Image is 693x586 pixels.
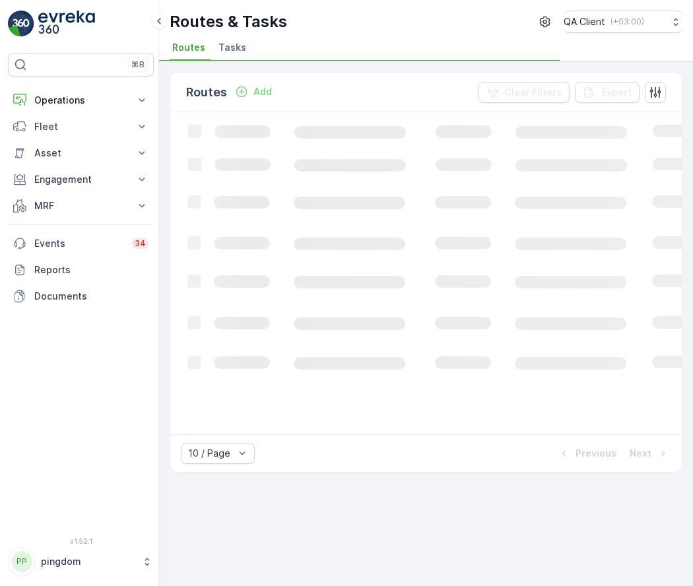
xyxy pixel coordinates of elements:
[34,199,127,212] p: MRF
[8,548,154,575] button: PPpingdom
[478,82,570,103] button: Clear Filters
[218,41,246,54] span: Tasks
[8,193,154,219] button: MRF
[172,41,205,54] span: Routes
[8,166,154,193] button: Engagement
[504,86,562,99] p: Clear Filters
[8,257,154,283] a: Reports
[34,146,127,160] p: Asset
[186,83,227,102] p: Routes
[556,445,618,461] button: Previous
[8,87,154,114] button: Operations
[8,283,154,309] a: Documents
[8,230,154,257] a: Events34
[34,263,148,277] p: Reports
[8,114,154,140] button: Fleet
[34,237,124,250] p: Events
[34,120,127,133] p: Fleet
[11,551,32,572] div: PP
[8,11,34,37] img: logo
[575,82,640,103] button: Export
[610,16,644,27] p: ( +03:00 )
[601,86,632,99] p: Export
[630,447,651,460] p: Next
[170,11,287,32] p: Routes & Tasks
[135,238,146,249] p: 34
[8,537,154,545] span: v 1.52.1
[34,173,127,186] p: Engagement
[576,447,616,460] p: Previous
[34,94,127,107] p: Operations
[564,15,605,28] p: QA Client
[564,11,682,33] button: QA Client(+03:00)
[230,84,277,100] button: Add
[34,290,148,303] p: Documents
[38,11,95,37] img: logo_light-DOdMpM7g.png
[628,445,671,461] button: Next
[41,555,135,568] p: pingdom
[253,85,272,98] p: Add
[8,140,154,166] button: Asset
[131,59,145,70] p: ⌘B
